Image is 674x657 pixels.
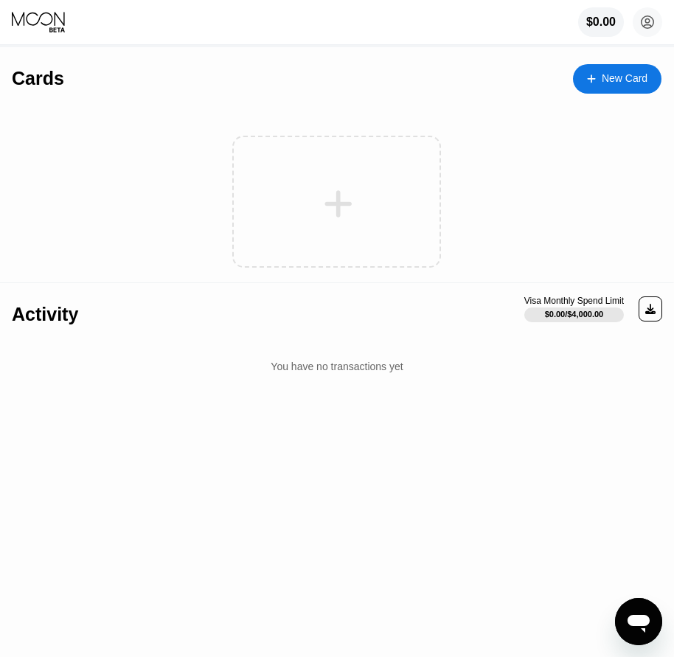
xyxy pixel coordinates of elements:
[12,304,78,325] div: Activity
[12,346,662,387] div: You have no transactions yet
[524,296,624,322] div: Visa Monthly Spend Limit$0.00/$4,000.00
[586,15,616,29] div: $0.00
[573,64,661,94] div: New Card
[12,68,64,89] div: Cards
[615,598,662,645] iframe: Button to launch messaging window
[545,310,604,319] div: $0.00 / $4,000.00
[524,296,624,306] div: Visa Monthly Spend Limit
[578,7,624,37] div: $0.00
[602,72,647,85] div: New Card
